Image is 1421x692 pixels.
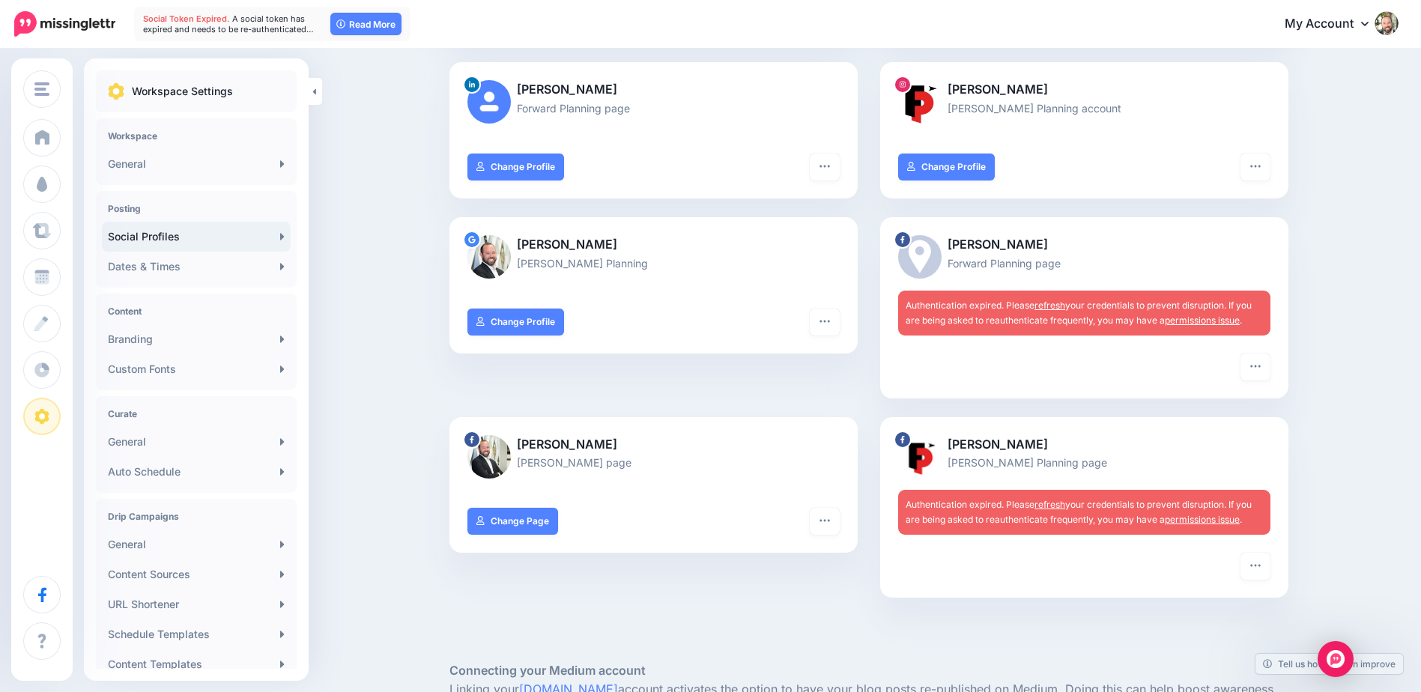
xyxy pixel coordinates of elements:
[1034,300,1065,311] a: refresh
[898,435,942,479] img: 67579722_2371030129837599_6789104080946987008_n-bsa64208.png
[467,435,511,479] img: picture-bsa64207.png
[102,529,291,559] a: General
[1255,654,1403,674] a: Tell us how we can improve
[1034,499,1065,510] a: refresh
[143,13,314,34] span: A social token has expired and needs to be re-authenticated…
[102,589,291,619] a: URL Shortener
[449,661,1288,680] h5: Connecting your Medium account
[906,300,1252,326] span: Authentication expired. Please your credentials to prevent disruption. If you are being asked to ...
[102,619,291,649] a: Schedule Templates
[102,324,291,354] a: Branding
[102,252,291,282] a: Dates & Times
[898,154,995,180] a: Change Profile
[467,454,840,471] p: [PERSON_NAME] page
[467,154,564,180] a: Change Profile
[102,222,291,252] a: Social Profiles
[34,82,49,96] img: menu.png
[467,435,840,455] p: [PERSON_NAME]
[132,82,233,100] p: Workspace Settings
[108,306,285,317] h4: Content
[467,235,840,255] p: [PERSON_NAME]
[108,511,285,522] h4: Drip Campaigns
[898,80,1270,100] p: [PERSON_NAME]
[906,499,1252,525] span: Authentication expired. Please your credentials to prevent disruption. If you are being asked to ...
[898,454,1270,471] p: [PERSON_NAME] Planning page
[1270,6,1399,43] a: My Account
[1318,641,1354,677] div: Open Intercom Messenger
[102,559,291,589] a: Content Sources
[467,235,511,279] img: AOh14GgVEZ1AcgUk_oeUOo_3U9TX8h-DhNGITrse0aBZXQs96-c-66091.png
[14,11,115,37] img: Missinglettr
[467,80,840,100] p: [PERSON_NAME]
[108,130,285,142] h4: Workspace
[467,255,840,272] p: [PERSON_NAME] Planning
[467,309,564,336] a: Change Profile
[898,435,1270,455] p: [PERSON_NAME]
[143,13,230,24] span: Social Token Expired.
[1165,315,1240,326] a: permissions issue
[102,149,291,179] a: General
[108,203,285,214] h4: Posting
[108,83,124,100] img: settings.png
[330,13,402,35] a: Read More
[467,100,840,117] p: Forward Planning page
[898,255,1270,272] p: Forward Planning page
[102,649,291,679] a: Content Templates
[102,354,291,384] a: Custom Fonts
[898,235,1270,255] p: [PERSON_NAME]
[102,427,291,457] a: General
[108,408,285,419] h4: Curate
[102,457,291,487] a: Auto Schedule
[898,80,942,124] img: 19985432_110960006220019_4666973663549980672_a-bsa99801.jpg
[467,508,558,535] a: Change Page
[467,80,511,124] img: user_default_image.png
[1165,514,1240,525] a: permissions issue
[898,235,942,279] img: picture-bsa64206.png
[898,100,1270,117] p: [PERSON_NAME] Planning account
